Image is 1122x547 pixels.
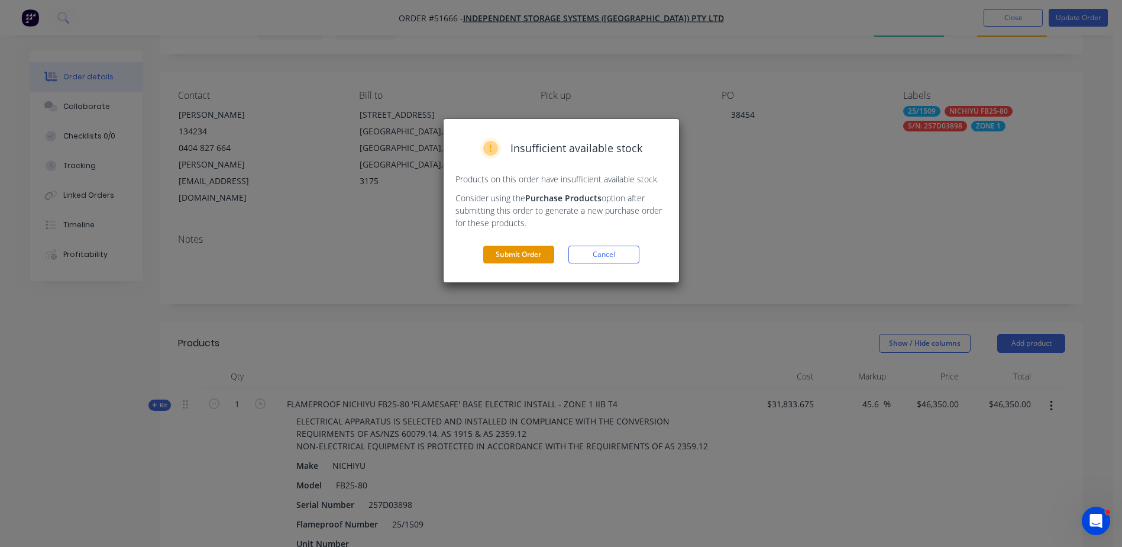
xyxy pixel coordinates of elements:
strong: Purchase Products [525,192,602,204]
iframe: Intercom live chat [1082,507,1110,535]
button: Cancel [568,246,639,263]
button: Submit Order [483,246,554,263]
p: Products on this order have insufficient available stock. [455,173,667,185]
span: Insufficient available stock [510,140,642,156]
p: Consider using the option after submitting this order to generate a new purchase order for these ... [455,192,667,229]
